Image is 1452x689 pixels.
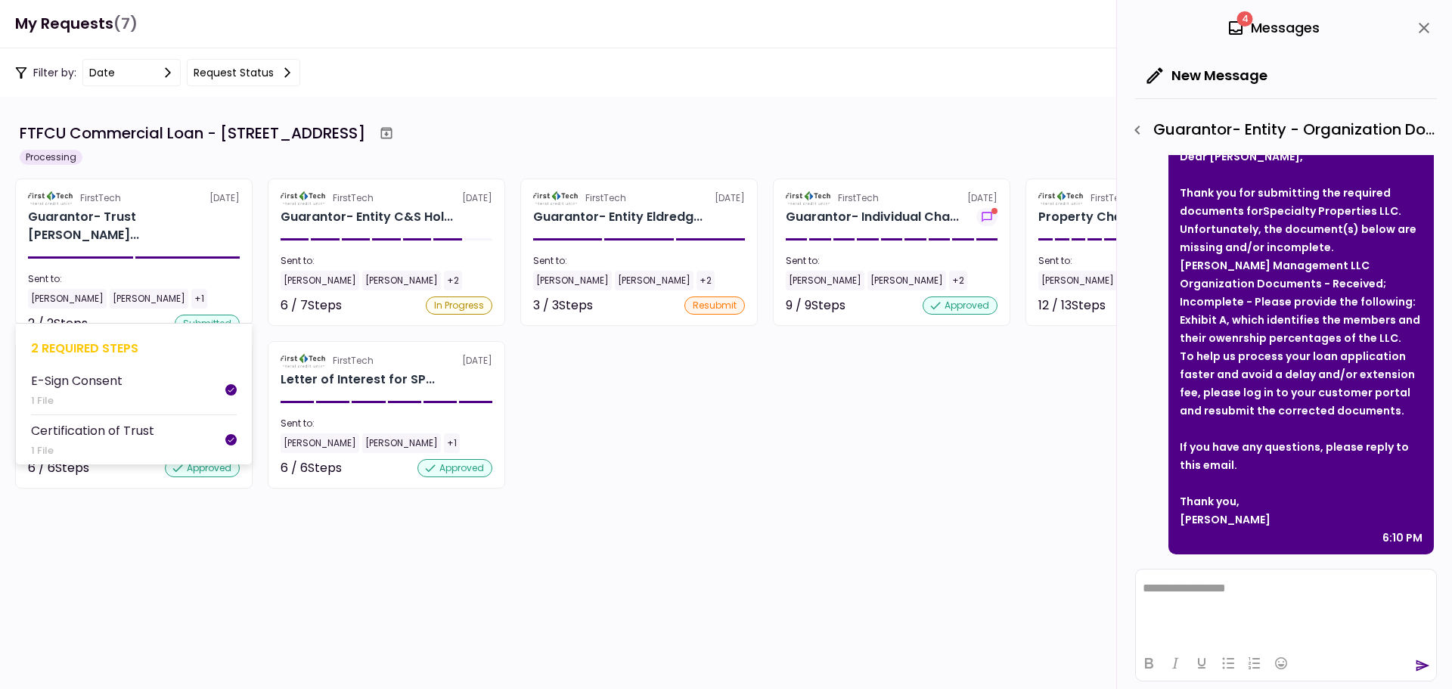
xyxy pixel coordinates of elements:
button: Request status [187,59,300,86]
span: 4 [1237,11,1253,26]
img: Partner logo [533,191,579,205]
div: [PERSON_NAME] [615,271,693,290]
div: Sent to: [1038,254,1250,268]
strong: Organization Documents - Received; Incomplete - Please provide the following: [1180,276,1416,309]
div: Sent to: [786,254,997,268]
div: submitted [175,315,240,333]
iframe: Rich Text Area [1136,570,1436,645]
div: 6 / 6 Steps [28,459,89,477]
div: Letter of Interest for SPECIALTY PROPERTIES LLC 1151-B Hospital Way Pocatello [281,371,435,389]
div: 6 / 6 Steps [281,459,342,477]
div: [PERSON_NAME] [281,433,359,453]
div: approved [417,459,492,477]
div: [PERSON_NAME] [362,433,441,453]
strong: Exhibit A, which identifies the members and their owenrship percentages of the LLC. [1180,312,1420,346]
div: resubmit [684,296,745,315]
div: Property Checklist - Single Tenant 1151-B Hospital Wy, Pocatello, ID [1038,208,1202,226]
div: FirstTech [333,191,374,205]
div: Dear [PERSON_NAME], [1180,147,1423,166]
img: Partner logo [28,191,74,205]
button: show-messages [976,208,997,226]
div: 9 / 9 Steps [786,296,845,315]
strong: Specialty Properties LLC [1263,203,1398,219]
div: 12 / 13 Steps [1038,296,1106,315]
div: FirstTech [80,191,121,205]
div: [DATE] [1038,191,1250,205]
img: Partner logo [281,354,327,368]
button: Underline [1189,653,1215,674]
div: date [89,64,115,81]
div: FTFCU Commercial Loan - [STREET_ADDRESS] [20,122,365,144]
img: Partner logo [281,191,327,205]
strong: Unfortunately, the document(s) below are missing and/or incomplete. [1180,222,1416,255]
div: [DATE] [533,191,745,205]
img: Partner logo [786,191,832,205]
div: [PERSON_NAME] [281,271,359,290]
div: [DATE] [28,191,240,205]
div: Sent to: [533,254,745,268]
div: Thank you, [1180,492,1423,511]
div: 1 File [31,393,123,408]
div: Sent to: [281,254,492,268]
div: +2 [949,271,967,290]
div: Filter by: [15,59,300,86]
div: [DATE] [786,191,997,205]
button: Archive workflow [373,119,400,147]
button: Bullet list [1215,653,1241,674]
button: close [1411,15,1437,41]
div: approved [923,296,997,315]
div: Sent to: [28,272,240,286]
button: Bold [1136,653,1162,674]
div: [DATE] [281,354,492,368]
div: Sent to: [281,417,492,430]
div: +2 [697,271,715,290]
div: Guarantor- Entity C&S Holdings Corporation [281,208,453,226]
div: FirstTech [585,191,626,205]
div: Guarantor- Entity - Organization Documents for Guaranty Entity [1125,117,1437,143]
div: [DATE] [281,191,492,205]
div: 2 / 2 Steps [28,315,88,333]
div: [PERSON_NAME] [1180,511,1423,529]
button: New Message [1135,56,1280,95]
img: Partner logo [1038,191,1084,205]
span: (7) [113,8,138,39]
div: 2 required steps [31,339,237,358]
div: Guarantor- Individual Charles Eldredge [786,208,959,226]
button: Emojis [1268,653,1294,674]
div: To help us process your loan application faster and avoid a delay and/or extension fee, please lo... [1180,347,1423,420]
button: Italic [1162,653,1188,674]
div: In Progress [426,296,492,315]
div: E-Sign Consent [31,371,123,390]
div: +1 [444,433,460,453]
div: Guarantor- Entity Eldredge Management LLC [533,208,703,226]
div: [PERSON_NAME] [110,289,188,309]
div: +2 [444,271,462,290]
strong: [PERSON_NAME] Management LLC [1180,258,1370,273]
div: [PERSON_NAME] [1038,271,1117,290]
div: FirstTech [838,191,879,205]
div: [PERSON_NAME] [786,271,864,290]
div: Messages [1227,17,1320,39]
div: Processing [20,150,82,165]
div: Thank you for submitting the required documents for . [1180,184,1423,220]
div: 1 File [31,443,154,458]
div: Certification of Trust [31,421,154,440]
div: If you have any questions, please reply to this email. [1180,438,1423,474]
div: approved [165,459,240,477]
div: 3 / 3 Steps [533,296,593,315]
div: 6:10 PM [1382,529,1423,547]
div: +1 [191,289,207,309]
button: date [82,59,181,86]
div: FirstTech [333,354,374,368]
div: Guarantor- Trust Charles James and Shel Alene Eldredge Living Trust [28,208,240,244]
h1: My Requests [15,8,138,39]
div: [PERSON_NAME] [362,271,441,290]
div: FirstTech [1091,191,1131,205]
button: send [1415,658,1430,673]
button: Numbered list [1242,653,1267,674]
div: [PERSON_NAME] [533,271,612,290]
div: [PERSON_NAME] [28,289,107,309]
div: [PERSON_NAME] [867,271,946,290]
div: 6 / 7 Steps [281,296,342,315]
